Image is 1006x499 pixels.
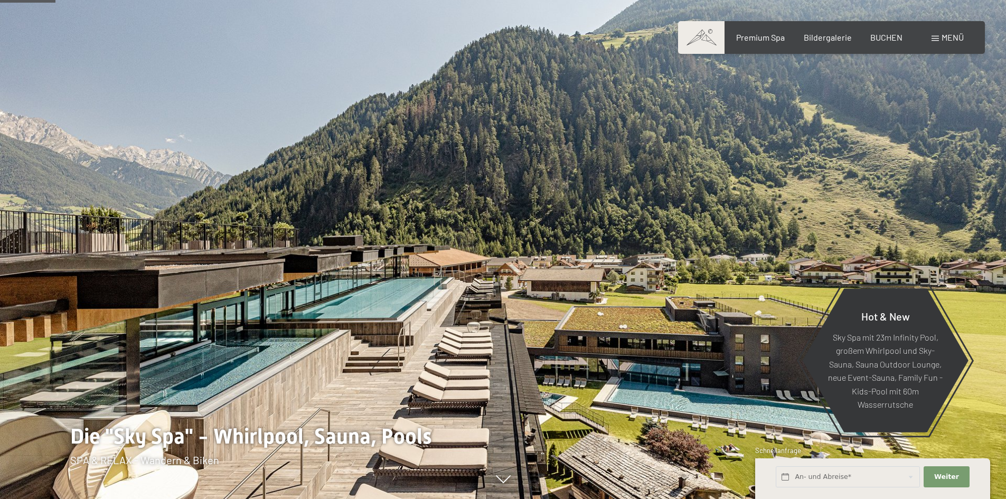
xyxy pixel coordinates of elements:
a: BUCHEN [870,32,902,42]
span: Schnellanfrage [755,446,801,455]
span: Weiter [934,472,959,482]
span: Hot & New [861,309,910,322]
button: Weiter [924,466,969,488]
p: Sky Spa mit 23m Infinity Pool, großem Whirlpool und Sky-Sauna, Sauna Outdoor Lounge, neue Event-S... [828,330,943,411]
span: Menü [942,32,964,42]
a: Premium Spa [736,32,785,42]
a: Hot & New Sky Spa mit 23m Infinity Pool, großem Whirlpool und Sky-Sauna, Sauna Outdoor Lounge, ne... [802,288,969,433]
a: Bildergalerie [804,32,852,42]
